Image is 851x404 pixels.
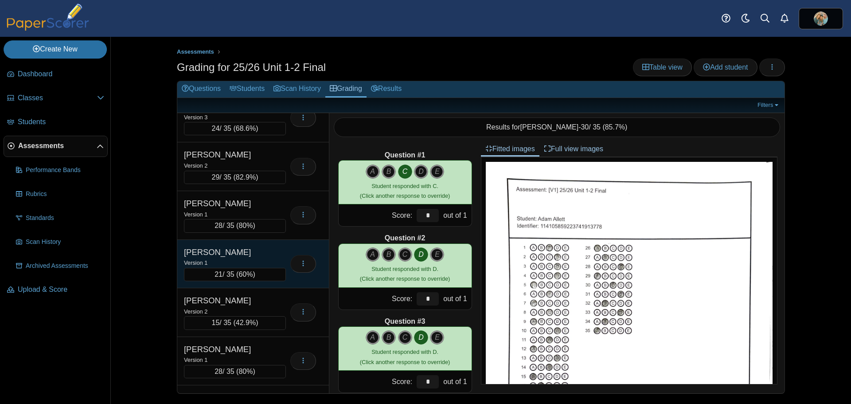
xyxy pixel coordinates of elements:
a: Filters [755,101,782,110]
a: Grading [325,81,367,98]
span: Classes [18,93,97,103]
small: Version 1 [184,211,207,218]
span: Scan History [26,238,104,247]
span: Student responded with D. [371,266,438,272]
a: Standards [12,208,108,229]
a: Assessments [175,47,216,58]
b: Question #1 [385,150,425,160]
a: Upload & Score [4,279,108,301]
span: Archived Assessments [26,262,104,271]
i: A [366,247,380,262]
span: Add student [703,63,748,71]
div: / 35 ( ) [184,268,286,281]
span: Performance Bands [26,166,104,175]
span: 29 [212,173,220,181]
span: 60% [238,271,253,278]
span: Student responded with C. [371,183,438,189]
div: / 35 ( ) [184,171,286,184]
i: A [366,165,380,179]
a: Create New [4,40,107,58]
i: C [398,330,412,345]
i: E [430,247,444,262]
div: out of 1 [441,371,471,392]
span: Timothy Kemp [814,12,828,26]
h1: Grading for 25/26 Unit 1-2 Final [177,60,326,75]
a: Full view images [539,141,608,157]
small: Version 2 [184,308,207,315]
span: 68.6% [236,125,256,132]
a: Assessments [4,136,108,157]
a: Table view [633,59,692,76]
div: out of 1 [441,288,471,310]
a: PaperScorer [4,24,92,32]
b: Question #3 [385,317,425,326]
a: Scan History [12,231,108,253]
i: D [414,165,428,179]
span: 85.7% [605,123,625,131]
img: ps.7R70R2c4AQM5KRlH [814,12,828,26]
i: B [382,247,396,262]
a: Rubrics [12,184,108,205]
a: Students [4,112,108,133]
div: Score: [339,204,415,226]
div: [PERSON_NAME] [184,344,273,355]
span: 24 [212,125,220,132]
span: 28 [215,222,223,229]
small: (Click another response to override) [360,183,450,199]
i: E [430,330,444,345]
span: 82.9% [236,173,256,181]
a: Students [225,81,269,98]
small: Version 1 [184,259,207,266]
div: out of 1 [441,204,471,226]
div: / 35 ( ) [184,122,286,135]
span: 21 [215,271,223,278]
div: [PERSON_NAME] [184,198,273,209]
b: Question #2 [385,233,425,243]
i: A [366,330,380,345]
a: Questions [177,81,225,98]
div: / 35 ( ) [184,365,286,378]
div: [PERSON_NAME] [184,149,273,161]
span: 80% [238,222,253,229]
span: Rubrics [26,190,104,199]
div: [PERSON_NAME] [184,247,273,258]
span: 30 [581,123,589,131]
a: Alerts [775,9,794,28]
div: [PERSON_NAME] [184,295,273,306]
i: D [414,247,428,262]
span: Standards [26,214,104,223]
span: Assessments [177,48,214,55]
div: Score: [339,288,415,310]
i: B [382,165,396,179]
a: ps.7R70R2c4AQM5KRlH [799,8,843,29]
img: PaperScorer [4,4,92,31]
i: B [382,330,396,345]
div: / 35 ( ) [184,316,286,329]
div: [PERSON_NAME], Trinity [184,392,273,404]
i: C [398,165,412,179]
a: Scan History [269,81,325,98]
div: Results for - / 35 ( ) [334,118,781,137]
span: 15 [212,319,220,326]
div: Score: [339,371,415,392]
span: Students [18,117,104,127]
i: D [414,330,428,345]
a: Classes [4,88,108,109]
small: Version 1 [184,357,207,363]
i: C [398,247,412,262]
div: / 35 ( ) [184,219,286,232]
span: 42.9% [236,319,256,326]
small: (Click another response to override) [360,266,450,282]
a: Add student [694,59,757,76]
span: [PERSON_NAME] [520,123,579,131]
small: Version 3 [184,114,207,121]
span: Assessments [18,141,97,151]
span: 80% [238,368,253,375]
span: Student responded with D. [371,349,438,355]
a: Dashboard [4,64,108,85]
a: Archived Assessments [12,255,108,277]
span: Dashboard [18,69,104,79]
span: 28 [215,368,223,375]
small: Version 2 [184,162,207,169]
a: Fitted images [481,141,539,157]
